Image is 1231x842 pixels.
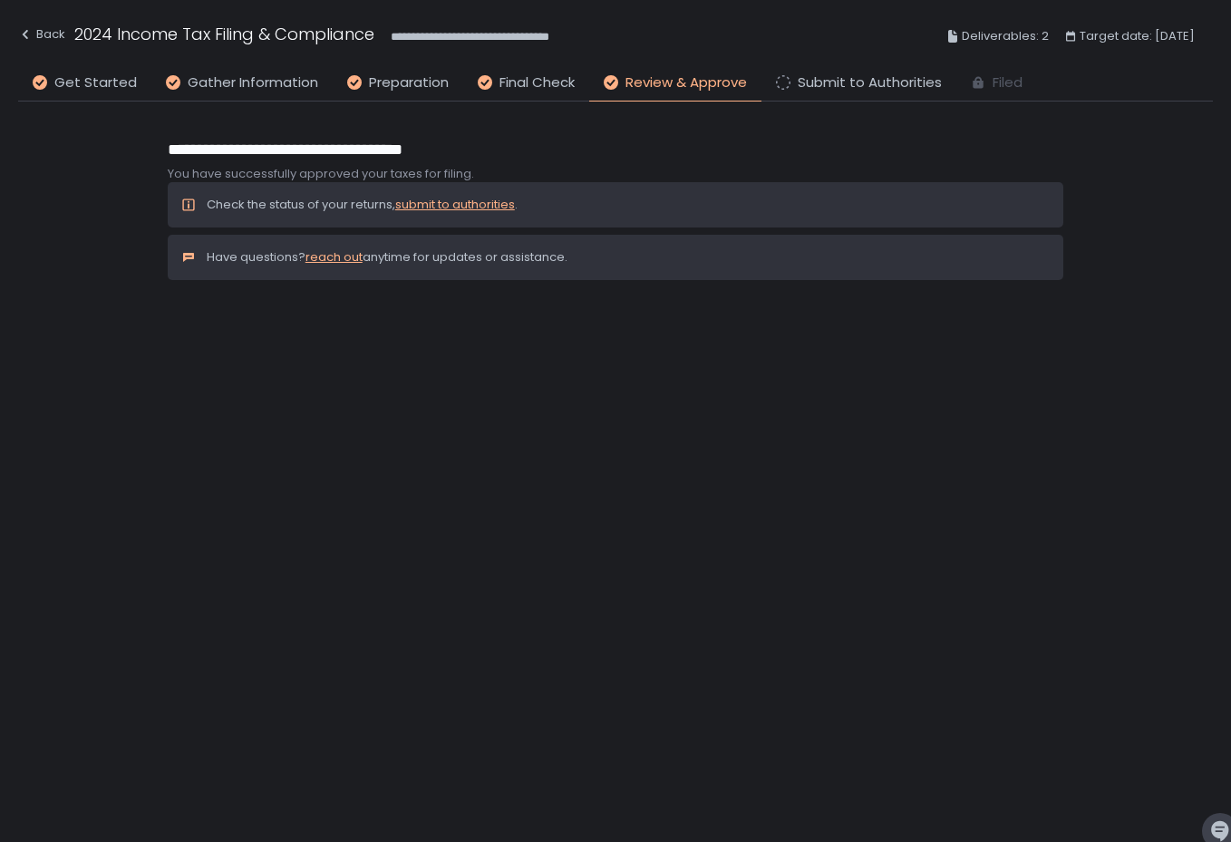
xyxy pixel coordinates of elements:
div: You have successfully approved your taxes for filing. [168,166,1064,182]
p: Check the status of your returns, . [207,197,518,213]
span: Filed [993,73,1023,93]
div: Back [18,24,65,45]
span: Submit to Authorities [798,73,942,93]
span: Preparation [369,73,449,93]
h1: 2024 Income Tax Filing & Compliance [74,22,374,46]
span: Target date: [DATE] [1080,25,1195,47]
span: Review & Approve [625,73,747,93]
a: reach out [305,248,363,266]
span: Deliverables: 2 [962,25,1049,47]
button: Back [18,22,65,52]
span: Get Started [54,73,137,93]
p: Have questions? anytime for updates or assistance. [207,249,567,266]
a: submit to authorities [395,196,515,213]
span: Gather Information [188,73,318,93]
span: Final Check [499,73,575,93]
